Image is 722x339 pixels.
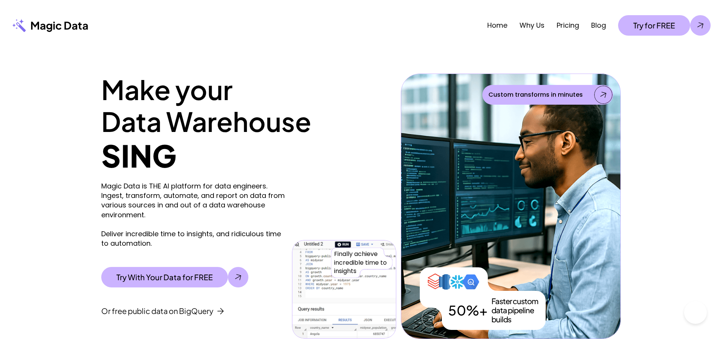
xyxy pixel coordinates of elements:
[101,136,176,174] strong: SING
[448,302,488,318] p: 50%+
[618,15,711,36] a: Try for FREE
[101,267,248,287] a: Try With Your Data for FREE
[30,19,88,32] p: Magic Data
[101,181,288,248] p: Magic Data is THE AI platform for data engineers. Ingest, transform, automate, and report on data...
[684,301,707,324] iframe: Toggle Customer Support
[633,21,675,30] p: Try for FREE
[101,306,213,315] p: Or free public data on BigQuery
[488,90,583,99] p: Custom transforms in minutes
[482,85,613,105] a: Custom transforms in minutes
[491,297,548,324] p: Faster custom data pipeline builds
[557,20,579,30] a: Pricing
[101,74,396,137] h1: Make your Data Warehouse
[487,20,507,30] a: Home
[591,20,606,30] a: Blog
[116,273,213,282] p: Try With Your Data for FREE
[101,306,224,315] a: Or free public data on BigQuery
[520,20,545,30] a: Why Us
[334,250,389,275] p: Finally achieve incredible time to insights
